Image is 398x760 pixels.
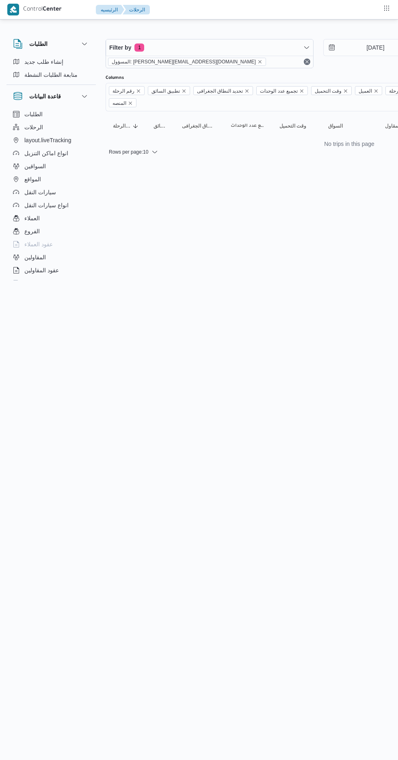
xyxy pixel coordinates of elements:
span: متابعة الطلبات النشطة [24,70,78,80]
button: Remove العميل from selection in this group [374,89,379,93]
button: عقود المقاولين [10,264,93,277]
button: الرحلات [10,121,93,134]
span: وقت التحميل [279,123,306,129]
span: العميل [355,86,382,95]
span: الرحلات [24,122,43,132]
button: المواقع [10,173,93,186]
button: انواع سيارات النقل [10,199,93,212]
button: وقت التحميل [276,119,317,132]
span: وقت التحميل [315,87,342,96]
h3: الطلبات [29,39,48,49]
span: انواع اماكن التنزيل [24,148,68,158]
button: العملاء [10,212,93,225]
button: Remove تطبيق السائق from selection in this group [182,89,186,93]
span: اجهزة التليفون [24,278,58,288]
button: متابعة الطلبات النشطة [10,68,93,81]
svg: Sorted in descending order [132,123,139,129]
button: اجهزة التليفون [10,277,93,290]
span: المنصه [109,98,136,107]
span: layout.liveTracking [24,135,71,145]
span: المسؤول: [PERSON_NAME][EMAIL_ADDRESS][DOMAIN_NAME] [112,58,256,65]
span: وقت التحميل [311,86,352,95]
button: رقم الرحلةSorted in descending order [110,119,142,132]
span: تجميع عدد الوحدات [256,86,308,95]
button: Remove تحديد النطاق الجغرافى from selection in this group [244,89,249,93]
button: الرحلات [123,5,150,15]
span: المواقع [24,174,41,184]
span: المقاولين [24,252,46,262]
span: Rows per page : 10 [109,147,148,157]
span: سيارات النقل [24,187,56,197]
span: العملاء [24,213,40,223]
button: قاعدة البيانات [13,91,89,101]
span: تحديد النطاق الجغرافى [182,123,216,129]
span: المنصه [112,99,126,108]
span: السواق [328,123,343,129]
span: تطبيق السائق [154,123,167,129]
span: رقم الرحلة; Sorted in descending order [113,123,131,129]
button: layout.liveTracking [10,134,93,147]
span: تجميع عدد الوحدات [260,87,298,96]
button: إنشاء طلب جديد [10,55,93,68]
button: الفروع [10,225,93,238]
button: Filter by1 active filters [106,39,313,56]
label: Columns [106,75,124,81]
button: السواق [325,119,374,132]
span: العميل [359,87,372,96]
span: عقود المقاولين [24,265,59,275]
button: Remove تجميع عدد الوحدات from selection in this group [299,89,304,93]
button: Remove [302,57,312,67]
span: تطبيق السائق [151,87,180,96]
button: تحديد النطاق الجغرافى [179,119,219,132]
img: X8yXhbKr1z7QwAAAABJRU5ErkJggg== [7,4,19,15]
b: Center [43,7,62,13]
button: انواع اماكن التنزيل [10,147,93,160]
span: انواع سيارات النقل [24,200,69,210]
button: Rows per page:10 [106,147,161,157]
button: الطلبات [13,39,89,49]
span: رقم الرحلة [112,87,134,96]
button: تطبيق السائق [150,119,171,132]
button: remove selected entity [257,59,262,64]
span: الفروع [24,226,40,236]
div: الطلبات [6,55,96,85]
span: السواقين [24,161,46,171]
button: السواقين [10,160,93,173]
span: عقود العملاء [24,239,53,249]
span: الطلبات [24,109,43,119]
span: رقم الرحلة [109,86,145,95]
button: الطلبات [10,108,93,121]
button: الرئيسيه [96,5,124,15]
button: سيارات النقل [10,186,93,199]
span: المسؤول: mohamed.zaki@illa.com.eg [108,58,266,66]
button: Remove رقم الرحلة from selection in this group [136,89,141,93]
button: المقاولين [10,251,93,264]
span: Filter by [109,43,131,52]
span: إنشاء طلب جديد [24,57,63,67]
span: تطبيق السائق [148,86,190,95]
button: Remove وقت التحميل from selection in this group [343,89,348,93]
span: تحديد النطاق الجغرافى [197,87,243,96]
div: قاعدة البيانات [6,108,96,284]
button: Remove المنصه from selection in this group [128,101,133,106]
button: عقود العملاء [10,238,93,251]
h3: قاعدة البيانات [29,91,61,101]
span: تجميع عدد الوحدات [231,123,265,129]
span: تحديد النطاق الجغرافى [193,86,253,95]
span: 1 active filters [134,43,144,52]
